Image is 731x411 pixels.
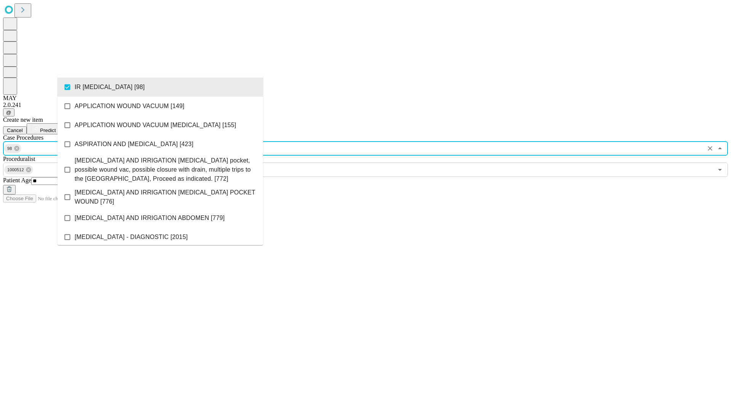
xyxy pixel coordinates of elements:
[3,108,14,116] button: @
[75,102,184,111] span: APPLICATION WOUND VACUUM [149]
[3,177,31,183] span: Patient Age
[715,143,725,154] button: Close
[6,110,11,115] span: @
[75,188,257,206] span: [MEDICAL_DATA] AND IRRIGATION [MEDICAL_DATA] POCKET WOUND [776]
[705,143,715,154] button: Clear
[75,213,225,223] span: [MEDICAL_DATA] AND IRRIGATION ABDOMEN [779]
[3,156,35,162] span: Proceduralist
[75,83,145,92] span: IR [MEDICAL_DATA] [98]
[7,127,23,133] span: Cancel
[3,95,728,102] div: MAY
[4,166,27,174] span: 1000512
[75,156,257,183] span: [MEDICAL_DATA] AND IRRIGATION [MEDICAL_DATA] pocket, possible wound vac, possible closure with dr...
[4,165,33,174] div: 1000512
[3,134,43,141] span: Scheduled Procedure
[75,233,188,242] span: [MEDICAL_DATA] - DIAGNOSTIC [2015]
[715,164,725,175] button: Open
[3,102,728,108] div: 2.0.241
[75,140,193,149] span: ASPIRATION AND [MEDICAL_DATA] [423]
[75,121,236,130] span: APPLICATION WOUND VACUUM [MEDICAL_DATA] [155]
[3,126,27,134] button: Cancel
[4,144,21,153] div: 98
[40,127,56,133] span: Predict
[4,144,15,153] span: 98
[3,116,43,123] span: Create new item
[27,123,62,134] button: Predict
